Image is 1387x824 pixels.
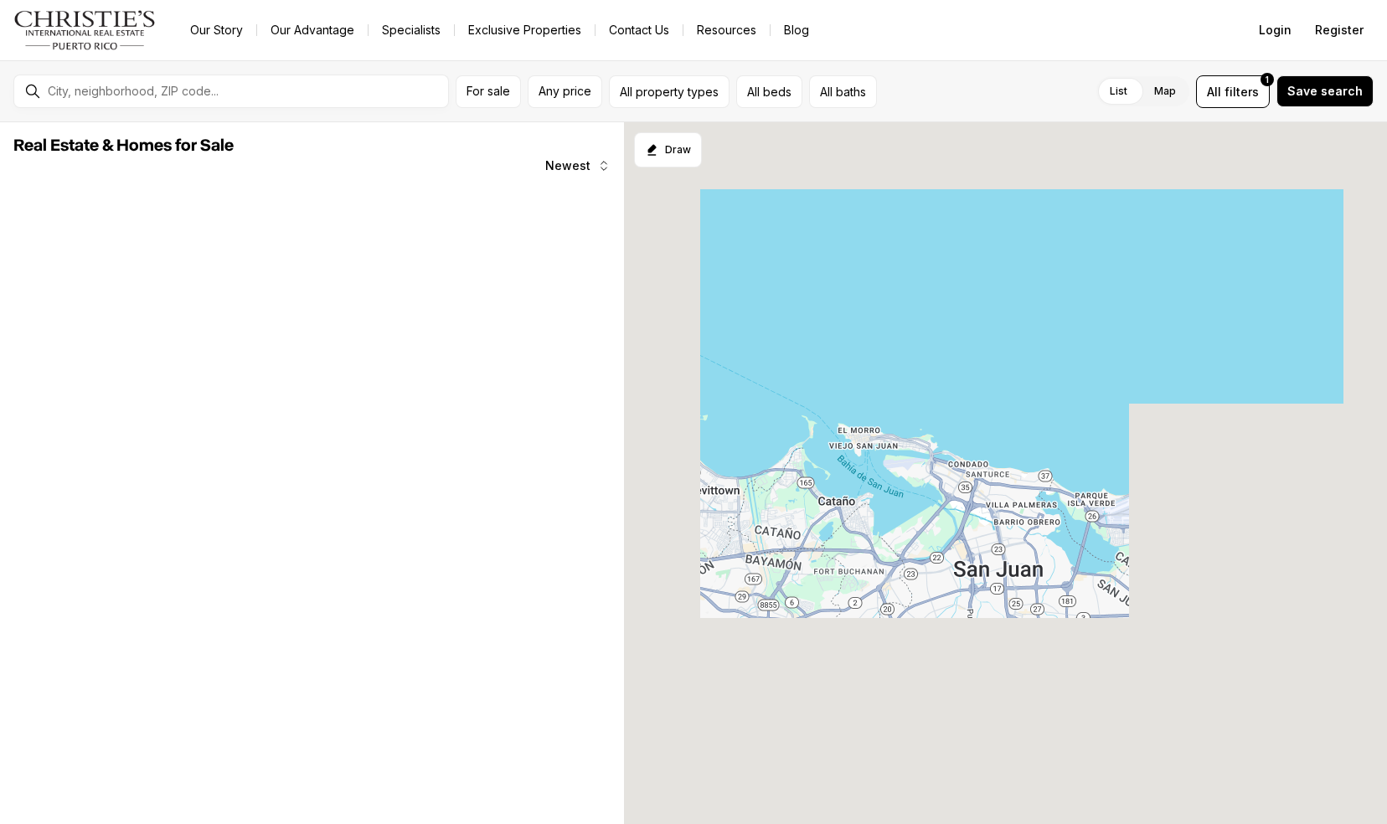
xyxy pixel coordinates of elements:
button: For sale [456,75,521,108]
a: Blog [771,18,822,42]
button: Login [1249,13,1302,47]
a: Resources [683,18,770,42]
span: All [1207,83,1221,100]
span: Newest [545,159,590,173]
button: All property types [609,75,730,108]
span: filters [1225,83,1259,100]
button: Register [1305,13,1374,47]
span: Real Estate & Homes for Sale [13,137,234,154]
a: Specialists [369,18,454,42]
button: Any price [528,75,602,108]
a: Exclusive Properties [455,18,595,42]
span: Save search [1287,85,1363,98]
img: logo [13,10,157,50]
a: Our Story [177,18,256,42]
span: Login [1259,23,1292,37]
button: Contact Us [596,18,683,42]
button: Start drawing [634,132,702,167]
label: List [1096,76,1141,106]
button: All beds [736,75,802,108]
button: All baths [809,75,877,108]
span: For sale [467,85,510,98]
button: Save search [1276,75,1374,107]
a: Our Advantage [257,18,368,42]
button: Allfilters1 [1196,75,1270,108]
label: Map [1141,76,1189,106]
button: Newest [535,149,621,183]
span: Any price [539,85,591,98]
span: 1 [1266,73,1269,86]
span: Register [1315,23,1364,37]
